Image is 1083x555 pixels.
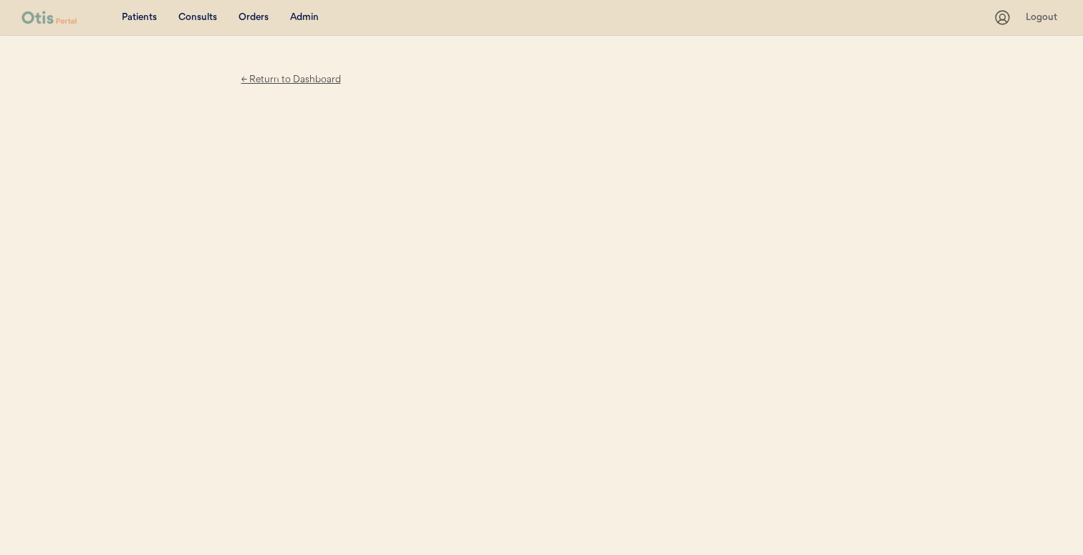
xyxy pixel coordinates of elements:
[237,72,345,88] div: ← Return to Dashboard
[178,11,217,25] div: Consults
[290,11,319,25] div: Admin
[239,11,269,25] div: Orders
[1026,11,1062,25] div: Logout
[122,11,157,25] div: Patients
